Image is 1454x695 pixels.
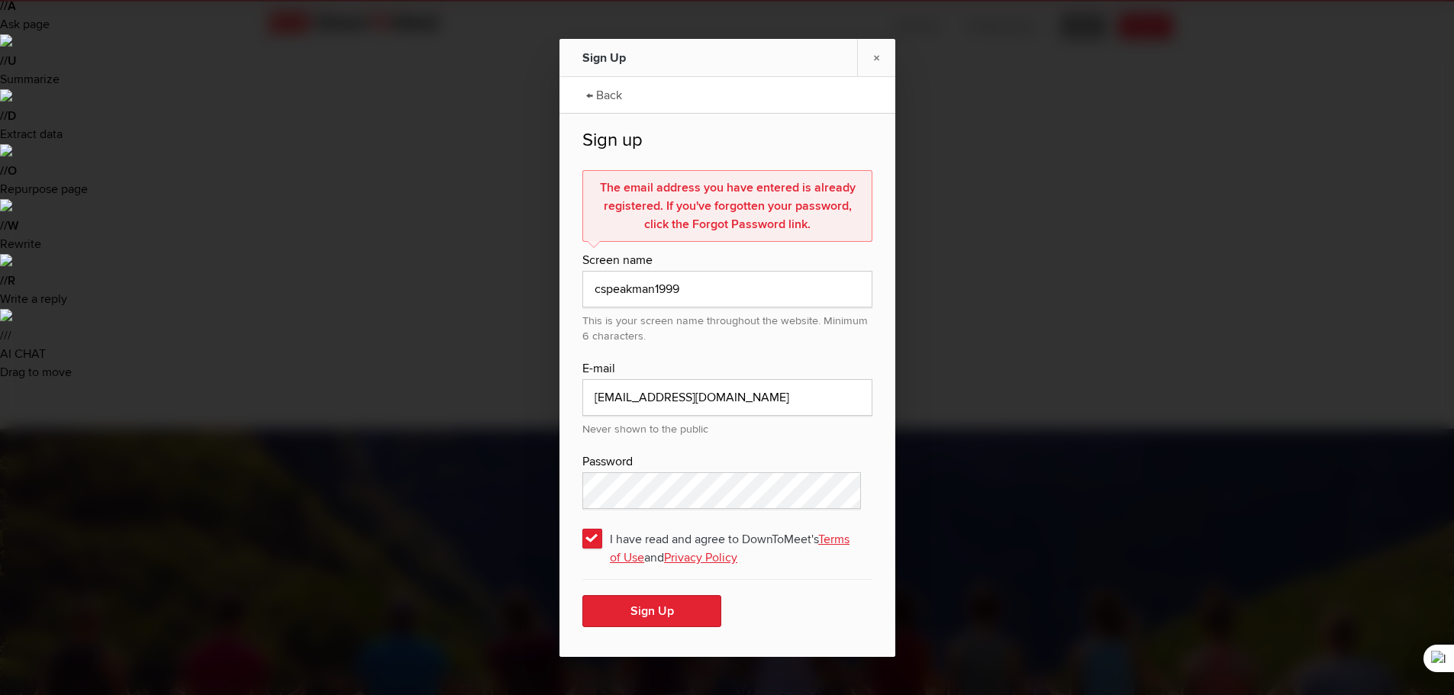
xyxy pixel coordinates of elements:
div: Never shown to the public [582,416,872,437]
div: Password [582,452,872,472]
a: Terms of Use [610,532,850,565]
input: email@address.com [582,379,872,416]
span: I have read and agree to DownToMeet's and [582,524,872,552]
a: Privacy Policy [664,550,737,565]
button: Sign Up [582,595,721,627]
